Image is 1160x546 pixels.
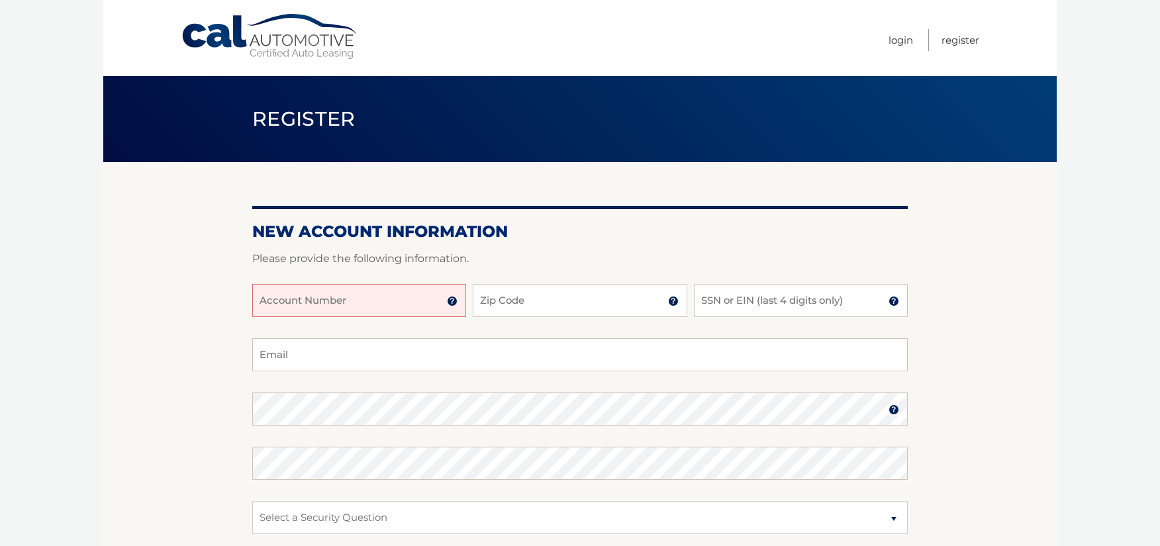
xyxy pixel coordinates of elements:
[889,404,899,415] img: tooltip.svg
[942,29,979,51] a: Register
[889,296,899,306] img: tooltip.svg
[252,107,356,131] span: Register
[889,29,913,51] a: Login
[694,284,908,317] input: SSN or EIN (last 4 digits only)
[252,222,908,242] h2: New Account Information
[252,338,908,371] input: Email
[668,296,679,306] img: tooltip.svg
[181,13,360,60] a: Cal Automotive
[252,250,908,268] p: Please provide the following information.
[252,284,466,317] input: Account Number
[473,284,687,317] input: Zip Code
[447,296,458,306] img: tooltip.svg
